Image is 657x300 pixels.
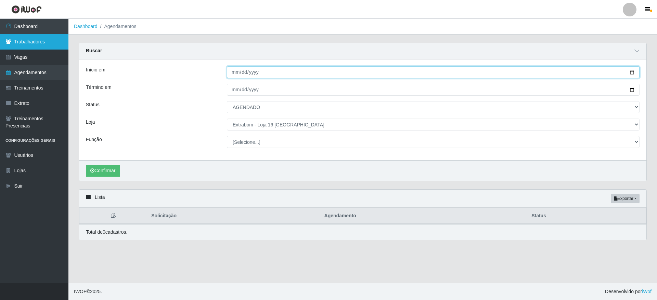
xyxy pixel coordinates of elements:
a: iWof [642,289,652,294]
button: Exportar [611,194,640,203]
label: Loja [86,119,95,126]
input: 00/00/0000 [227,66,640,78]
label: Término em [86,84,112,91]
span: Desenvolvido por [605,288,652,295]
button: Confirmar [86,165,120,177]
strong: Buscar [86,48,102,53]
div: Lista [79,190,646,208]
img: CoreUI Logo [11,5,42,14]
span: IWOF [74,289,87,294]
label: Status [86,101,100,108]
th: Status [527,208,646,224]
nav: breadcrumb [68,19,657,35]
p: Total de 0 cadastros. [86,229,127,236]
label: Função [86,136,102,143]
input: 00/00/0000 [227,84,640,96]
label: Início em [86,66,105,73]
a: Dashboard [74,24,98,29]
span: © 2025 . [74,288,102,295]
th: Solicitação [147,208,320,224]
li: Agendamentos [98,23,137,30]
th: Agendamento [320,208,528,224]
